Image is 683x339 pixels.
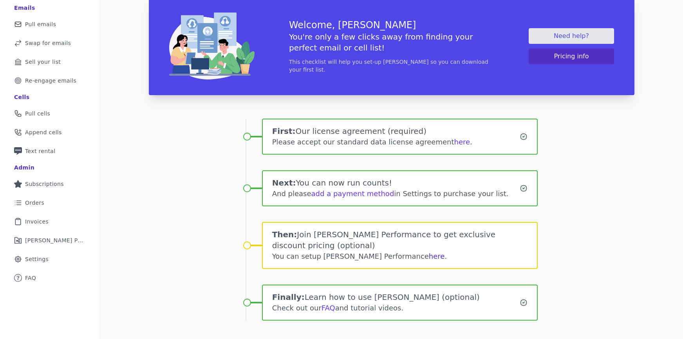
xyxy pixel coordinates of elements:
[272,188,520,199] div: And please in Settings to purchase your list.
[322,304,335,312] a: FAQ
[311,189,394,198] a: add a payment method
[6,124,94,141] a: Append cells
[272,126,296,136] span: First:
[529,49,614,64] button: Pricing info
[6,251,94,268] a: Settings
[25,180,64,188] span: Subscriptions
[14,164,34,171] div: Admin
[6,232,94,249] a: [PERSON_NAME] Performance
[272,303,520,314] div: Check out our and tutorial videos.
[272,292,305,302] span: Finally:
[272,230,297,239] span: Then:
[25,128,62,136] span: Append cells
[6,16,94,33] a: Pull emails
[289,31,494,53] h5: You're only a few clicks away from finding your perfect email or cell list!
[6,142,94,160] a: Text rental
[272,126,520,137] h1: Our license agreement (required)
[14,93,29,101] div: Cells
[25,110,50,117] span: Pull cells
[6,175,94,193] a: Subscriptions
[529,28,614,44] a: Need help?
[25,20,56,28] span: Pull emails
[6,105,94,122] a: Pull cells
[289,58,494,74] p: This checklist will help you set-up [PERSON_NAME] so you can download your first list.
[25,199,44,207] span: Orders
[25,274,36,282] span: FAQ
[25,58,61,66] span: Sell your list
[25,255,49,263] span: Settings
[6,72,94,89] a: Re-engage emails
[289,19,494,31] h3: Welcome, [PERSON_NAME]
[25,147,56,155] span: Text rental
[272,178,296,188] span: Next:
[25,77,76,85] span: Re-engage emails
[272,229,528,251] h1: Join [PERSON_NAME] Performance to get exclusive discount pricing (optional)
[169,13,255,79] img: img
[6,34,94,52] a: Swap for emails
[272,177,520,188] h1: You can now run counts!
[6,53,94,70] a: Sell your list
[25,218,49,225] span: Invoices
[272,292,520,303] h1: Learn how to use [PERSON_NAME] (optional)
[272,251,528,262] div: You can setup [PERSON_NAME] Performance .
[272,137,520,148] div: Please accept our standard data license agreement
[6,213,94,230] a: Invoices
[429,252,445,260] a: here
[6,194,94,211] a: Orders
[25,39,71,47] span: Swap for emails
[25,236,84,244] span: [PERSON_NAME] Performance
[14,4,35,12] div: Emails
[6,269,94,287] a: FAQ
